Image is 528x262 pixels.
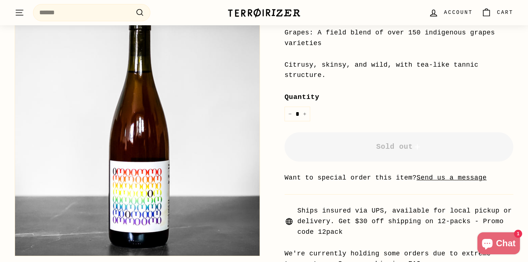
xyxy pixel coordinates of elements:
div: Grapes: A field blend of over 150 indigenous grapes varieties [285,27,513,49]
img: Poliphonia [15,11,260,256]
a: Cart [477,2,518,23]
div: Citrusy, skinsy, and wild, with tea-like tannic structure. [285,60,513,81]
li: Want to special order this item? [285,173,513,183]
span: Sold out [376,143,422,151]
a: Send us a message [417,174,487,181]
button: Increase item quantity by one [299,107,310,122]
button: Sold out [285,132,513,162]
span: Cart [497,8,513,16]
label: Quantity [285,92,513,103]
button: Reduce item quantity by one [285,107,296,122]
input: quantity [285,107,310,122]
span: Account [444,8,473,16]
span: Ships insured via UPS, available for local pickup or delivery. Get $30 off shipping on 12-packs -... [297,206,513,237]
inbox-online-store-chat: Shopify online store chat [475,232,522,256]
a: Account [424,2,477,23]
